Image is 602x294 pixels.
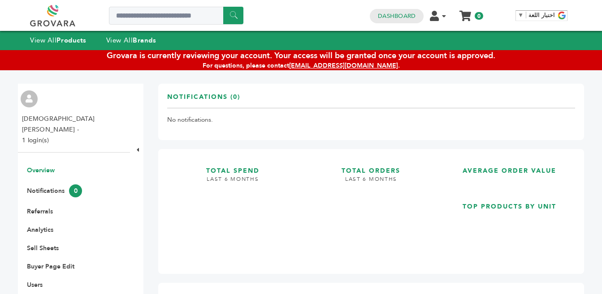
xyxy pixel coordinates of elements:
a: Notifications0 [27,187,82,195]
strong: Products [56,36,86,45]
a: Referrals [27,207,53,216]
a: TOTAL SPEND LAST 6 MONTHS [167,158,299,258]
a: Users [27,281,43,289]
a: TOTAL ORDERS LAST 6 MONTHS [306,158,437,258]
a: TOP PRODUCTS BY UNIT [444,194,575,258]
h3: AVERAGE ORDER VALUE [444,158,575,175]
span: 0 [69,184,82,197]
a: View AllBrands [106,36,156,45]
a: Sell Sheets [27,244,59,252]
a: AVERAGE ORDER VALUE [444,158,575,187]
img: profile.png [21,90,38,107]
span: اختيار اللغة [528,12,555,18]
a: My Cart [460,8,471,17]
h3: TOP PRODUCTS BY UNIT [444,194,575,211]
a: Buyer Page Edit [27,262,74,271]
a: [EMAIL_ADDRESS][DOMAIN_NAME] [289,61,398,70]
span: 0 [475,12,483,20]
strong: Brands [133,36,156,45]
a: Dashboard [378,12,416,20]
a: View AllProducts [30,36,87,45]
h3: TOTAL SPEND [167,158,299,175]
h4: LAST 6 MONTHS [306,175,437,190]
h3: Notifications (0) [167,93,240,108]
a: اختيار اللغة​ [518,12,555,18]
a: Overview [27,166,55,175]
span: ▼ [518,12,524,18]
h4: LAST 6 MONTHS [167,175,299,190]
h3: TOTAL ORDERS [306,158,437,175]
li: [DEMOGRAPHIC_DATA][PERSON_NAME] - 1 login(s) [22,114,127,146]
td: No notifications. [167,108,575,132]
input: Search a product or brand... [109,7,243,25]
a: Analytics [27,226,53,234]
